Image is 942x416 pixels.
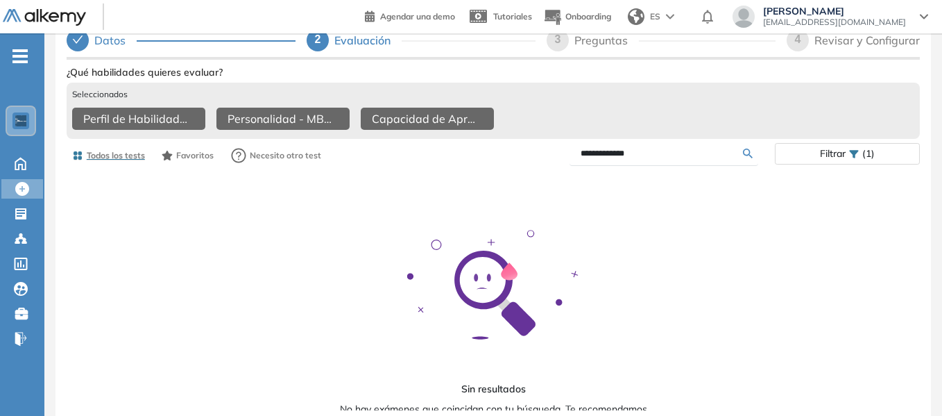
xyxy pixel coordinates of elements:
span: [PERSON_NAME] [763,6,906,17]
div: 3Preguntas [547,29,776,51]
span: Onboarding [565,11,611,22]
span: Capacidad de Aprendizaje en Adultos [372,110,477,127]
div: 2Evaluación [307,29,536,51]
span: 2 [315,33,321,45]
img: arrow [666,14,674,19]
span: ¿Qué habilidades quieres evaluar? [67,65,223,80]
span: Favoritos [176,149,214,162]
p: Sin resultados [320,382,667,397]
button: Onboarding [543,2,611,32]
span: ES [650,10,660,23]
div: Datos [67,29,296,51]
span: check [72,34,83,45]
img: https://assets.alkemy.org/workspaces/1802/d452bae4-97f6-47ab-b3bf-1c40240bc960.jpg [15,115,26,126]
span: Seleccionados [72,88,128,101]
a: Agendar una demo [365,7,455,24]
div: Revisar y Configurar [814,29,920,51]
button: Necesito otro test [225,142,327,169]
img: world [628,8,644,25]
span: Tutoriales [493,11,532,22]
span: Perfil de Habilidades Comerciales [83,110,189,127]
span: Necesito otro test [250,149,321,162]
i: - [12,55,28,58]
span: [EMAIL_ADDRESS][DOMAIN_NAME] [763,17,906,28]
div: 4Revisar y Configurar [787,29,920,51]
span: Personalidad - MBTI [228,110,333,127]
button: Todos los tests [67,144,151,167]
span: 3 [555,33,561,45]
img: Logo [3,9,86,26]
span: 4 [795,33,801,45]
div: Datos [94,29,137,51]
span: Todos los tests [87,149,145,162]
div: Preguntas [574,29,639,51]
span: (1) [862,144,875,164]
button: Favoritos [156,144,219,167]
span: Filtrar [820,144,846,164]
span: Agendar una demo [380,11,455,22]
div: Evaluación [334,29,402,51]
